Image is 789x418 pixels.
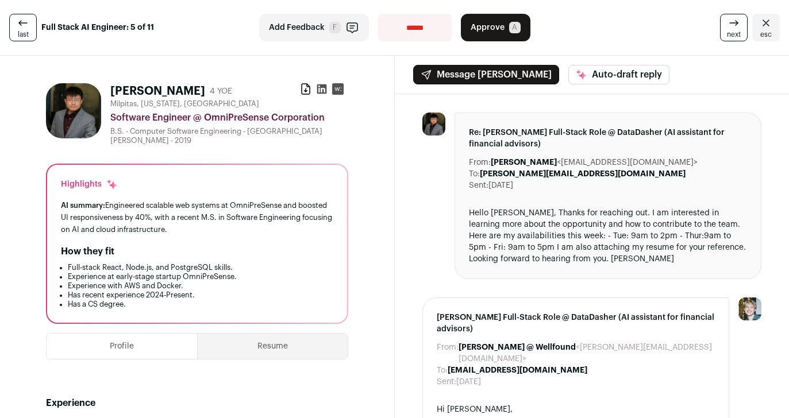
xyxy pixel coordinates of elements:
li: Has a CS degree. [68,300,333,309]
img: 6494470-medium_jpg [738,297,761,320]
h2: Experience [46,396,348,410]
div: Hi [PERSON_NAME], [437,404,715,415]
span: Approve [471,22,505,33]
dt: From: [469,157,491,168]
div: Hello [PERSON_NAME], Thanks for reaching out. I am interested in learning more about the opportun... [469,207,748,265]
dd: <[PERSON_NAME][EMAIL_ADDRESS][DOMAIN_NAME]> [459,342,715,365]
dt: Sent: [437,376,456,388]
dt: To: [469,168,480,180]
span: Re: [PERSON_NAME] Full-Stack Role @ DataDasher (AI assistant for financial advisors) [469,127,748,150]
div: 4 YOE [210,86,232,97]
b: [PERSON_NAME] @ Wellfound [459,343,576,351]
span: Add Feedback [269,22,325,33]
dt: From: [437,342,459,365]
span: esc [760,30,772,39]
dd: [DATE] [456,376,481,388]
button: Approve A [461,14,530,41]
div: Highlights [61,179,118,190]
b: [PERSON_NAME][EMAIL_ADDRESS][DOMAIN_NAME] [480,170,686,178]
a: Close [752,14,780,41]
b: [EMAIL_ADDRESS][DOMAIN_NAME] [448,366,587,374]
img: 3fe1b62691bbccd57cc254686205967fc6a294201e9f676a1d9d12ca6942658e.jpg [46,83,101,138]
span: next [727,30,741,39]
a: last [9,14,37,41]
img: 3fe1b62691bbccd57cc254686205967fc6a294201e9f676a1d9d12ca6942658e.jpg [422,113,445,136]
div: B.S. - Computer Software Engineering - [GEOGRAPHIC_DATA][PERSON_NAME] - 2019 [110,127,348,145]
dd: [DATE] [488,180,513,191]
span: last [18,30,29,39]
button: Message [PERSON_NAME] [413,65,559,84]
strong: Full Stack AI Engineer: 5 of 11 [41,22,154,33]
span: [PERSON_NAME] Full-Stack Role @ DataDasher (AI assistant for financial advisors) [437,312,715,335]
li: Experience at early-stage startup OmniPreSense. [68,272,333,281]
dt: To: [437,365,448,376]
span: A [509,22,521,33]
li: Experience with AWS and Docker. [68,281,333,291]
button: Auto-draft reply [568,65,669,84]
li: Has recent experience 2024-Present. [68,291,333,300]
span: F [329,22,341,33]
h2: How they fit [61,245,114,258]
div: Engineered scalable web systems at OmniPreSense and boosted UI responsiveness by 40%, with a rece... [61,199,333,235]
span: Milpitas, [US_STATE], [GEOGRAPHIC_DATA] [110,99,259,109]
dd: <[EMAIL_ADDRESS][DOMAIN_NAME]> [491,157,698,168]
a: next [720,14,748,41]
button: Profile [47,334,197,359]
li: Full-stack React, Node.js, and PostgreSQL skills. [68,263,333,272]
button: Add Feedback F [259,14,369,41]
h1: [PERSON_NAME] [110,83,205,99]
b: [PERSON_NAME] [491,158,557,167]
button: Resume [198,334,348,359]
div: Software Engineer @ OmniPreSense Corporation [110,111,348,125]
dt: Sent: [469,180,488,191]
span: AI summary: [61,202,105,209]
